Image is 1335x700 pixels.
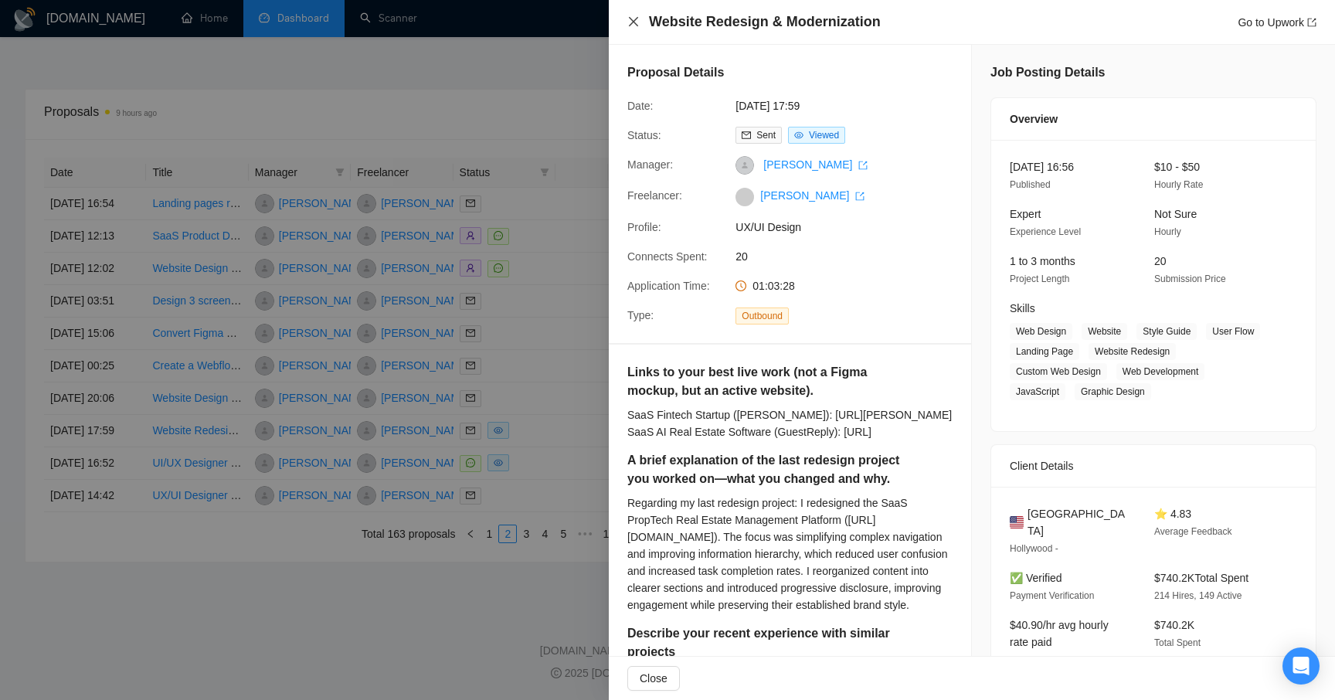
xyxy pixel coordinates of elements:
span: UX/UI Design [735,219,967,236]
span: Website Redesign [1089,343,1176,360]
span: Style Guide [1136,323,1197,340]
a: [PERSON_NAME] export [760,189,865,202]
h5: Job Posting Details [990,63,1105,82]
span: $40.90/hr avg hourly rate paid [1010,619,1109,648]
span: $740.2K Total Spent [1154,572,1248,584]
a: [PERSON_NAME] export [763,158,868,171]
span: Profile: [627,221,661,233]
span: Hourly Rate [1154,179,1203,190]
span: Payment Verification [1010,590,1094,601]
span: 20 [735,248,967,265]
span: Project Length [1010,274,1069,284]
a: Go to Upworkexport [1238,16,1316,29]
div: Open Intercom Messenger [1282,647,1320,685]
span: ✅ Verified [1010,572,1062,584]
span: Expert [1010,208,1041,220]
span: clock-circle [735,280,746,291]
span: eye [794,131,803,140]
span: Custom Web Design [1010,363,1107,380]
span: 214 Hires, 149 Active [1154,590,1242,601]
span: User Flow [1206,323,1260,340]
span: Total Spent [1154,637,1201,648]
div: SaaS Fintech Startup ([PERSON_NAME]): [URL][PERSON_NAME] SaaS AI Real Estate Software (GuestReply... [627,406,953,440]
h4: Website Redesign & Modernization [649,12,881,32]
button: Close [627,15,640,29]
span: Manager: [627,158,673,171]
span: Hollywood - [1010,543,1058,554]
img: 🇺🇸 [1010,514,1024,531]
span: mail [742,131,751,140]
span: Outbound [735,308,789,325]
div: Client Details [1010,445,1297,487]
span: ⭐ 4.83 [1154,508,1191,520]
span: Submission Price [1154,274,1226,284]
h5: Links to your best live work (not a Figma mockup, but an active website). [627,363,904,400]
span: Close [640,670,667,687]
button: Close [627,666,680,691]
span: export [858,161,868,170]
span: Connects Spent: [627,250,708,263]
span: Published [1010,179,1051,190]
span: Date: [627,100,653,112]
div: Regarding my last redesign project: I redesigned the SaaS PropTech Real Estate Management Platfor... [627,494,953,613]
span: Experience Level [1010,226,1081,237]
span: [DATE] 17:59 [735,97,967,114]
span: Not Sure [1154,208,1197,220]
span: 01:03:28 [752,280,795,292]
span: Application Time: [627,280,710,292]
h5: Proposal Details [627,63,724,82]
span: [DATE] 16:56 [1010,161,1074,173]
span: Viewed [809,130,839,141]
span: close [627,15,640,28]
span: Sent [756,130,776,141]
span: 1 to 3 months [1010,255,1075,267]
span: 15910 Hours [1010,654,1063,665]
span: Web Design [1010,323,1072,340]
span: Website [1082,323,1127,340]
span: Skills [1010,302,1035,314]
span: export [1307,18,1316,27]
span: Graphic Design [1075,383,1151,400]
h5: Describe your recent experience with similar projects [627,624,904,661]
span: Web Development [1116,363,1205,380]
span: Overview [1010,110,1058,127]
h5: A brief explanation of the last redesign project you worked on—what you changed and why. [627,451,904,488]
span: [GEOGRAPHIC_DATA] [1028,505,1129,539]
span: Hourly [1154,226,1181,237]
span: Type: [627,309,654,321]
span: Average Feedback [1154,526,1232,537]
span: Freelancer: [627,189,682,202]
span: JavaScript [1010,383,1065,400]
span: $740.2K [1154,619,1194,631]
span: Landing Page [1010,343,1079,360]
span: Status: [627,129,661,141]
span: export [855,192,865,201]
span: $10 - $50 [1154,161,1200,173]
span: 20 [1154,255,1167,267]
